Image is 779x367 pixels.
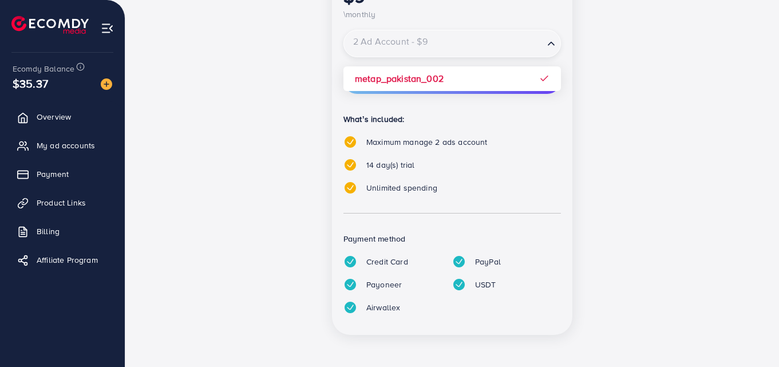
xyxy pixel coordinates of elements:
span: Ecomdy Balance [13,63,74,74]
a: Affiliate Program [9,248,116,271]
p: USDT [475,278,496,291]
img: tick [343,255,357,269]
div: Search for option [343,30,561,57]
span: Payment [37,168,69,180]
img: tick [452,255,466,269]
img: tick [343,278,357,291]
p: Airwallex [366,301,400,314]
input: Search for option [345,34,543,54]
a: Payment [9,163,116,186]
button: Upgrade [343,66,561,94]
p: PayPal [475,255,501,269]
p: Payment method [343,232,561,246]
span: Unlimited spending [366,182,437,194]
p: Credit Card [366,255,408,269]
span: Affiliate Program [37,254,98,266]
span: Product Links [37,197,86,208]
iframe: Chat [730,315,770,358]
img: tick [343,135,357,149]
a: Overview [9,105,116,128]
span: 2 Ad Account - $9 [351,33,430,50]
img: tick [343,301,357,314]
img: image [101,78,112,90]
img: menu [101,22,114,35]
span: My ad accounts [37,140,95,151]
p: Payoneer [366,278,402,291]
span: \monthly [343,9,375,20]
img: tick [343,158,357,172]
img: logo [11,16,89,34]
span: Maximum manage 2 ads account [366,136,487,148]
span: Billing [37,226,60,237]
span: 14 day(s) trial [366,159,414,171]
img: tick [452,278,466,291]
span: Upgrade [437,76,468,84]
a: Billing [9,220,116,243]
span: Overview [37,111,71,123]
a: My ad accounts [9,134,116,157]
a: Product Links [9,191,116,214]
p: What’s included: [343,112,561,126]
span: $35.37 [13,75,48,92]
img: tick [343,181,357,195]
